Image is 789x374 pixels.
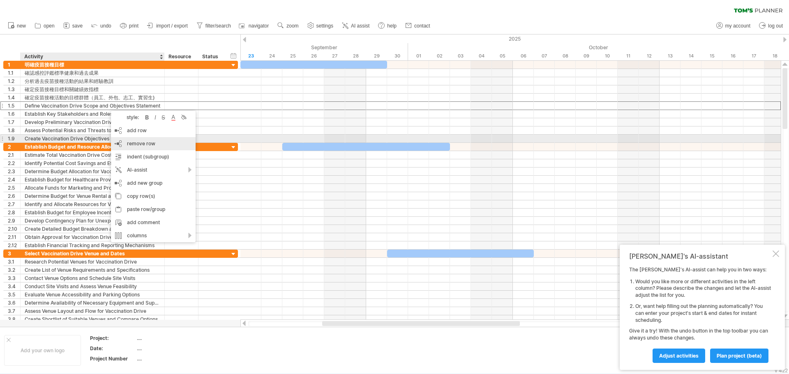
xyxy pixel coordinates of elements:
[303,52,324,60] div: Friday, 26 September 2025
[8,110,20,118] div: 1.6
[408,52,429,60] div: Wednesday, 1 October 2025
[25,225,160,233] div: Create Detailed Budget Breakdown and Justification
[324,52,345,60] div: Saturday, 27 September 2025
[111,150,196,163] div: indent (subgroup)
[25,299,160,307] div: Determine Availability of Necessary Equipment and Supplies
[24,53,160,61] div: Activity
[555,52,576,60] div: Wednesday, 8 October 2025
[534,52,555,60] div: Tuesday, 7 October 2025
[629,266,771,363] div: The [PERSON_NAME]'s AI-assist can help you in two ways: Give it a try! With the undo button in th...
[316,23,333,29] span: settings
[25,315,160,323] div: Create Shortlist of Suitable Venues and Compare Options
[8,151,20,159] div: 2.1
[25,143,160,151] div: Establish Budget and Resource Allocation
[25,126,160,134] div: Assess Potential Risks and Threats to Vaccination Drive Success
[345,52,366,60] div: Sunday, 28 September 2025
[194,21,233,31] a: filter/search
[775,367,788,374] div: v 422
[25,135,160,142] div: Create Vaccination Drive Objectives Document and Obtain Approval
[111,216,196,229] div: add comment
[414,23,430,29] span: contact
[403,21,433,31] a: contact
[660,52,681,60] div: Monday, 13 October 2025
[261,52,282,60] div: Wednesday, 24 September 2025
[8,192,20,200] div: 2.6
[6,21,28,31] a: new
[25,266,160,274] div: Create List of Venue Requirements and Specifications
[114,114,143,120] div: style:
[8,315,20,323] div: 3.8
[429,52,450,60] div: Thursday, 2 October 2025
[25,69,160,77] div: 確認感控評鑑標準健康和過去成果
[305,21,336,31] a: settings
[25,118,160,126] div: Develop Preliminary Vaccination Drive Timeline and Milestones
[249,23,269,29] span: navigator
[25,192,160,200] div: Determine Budget for Venue Rental and Logistics
[44,23,55,29] span: open
[118,21,141,31] a: print
[8,118,20,126] div: 1.7
[90,345,135,352] div: Date:
[137,355,206,362] div: ....
[8,274,20,282] div: 3.3
[25,159,160,167] div: Identify Potential Cost Savings and Efficiencies
[471,52,492,60] div: Saturday, 4 October 2025
[238,21,271,31] a: navigator
[111,163,196,177] div: AI-assist
[725,23,750,29] span: my account
[25,291,160,298] div: Evaluate Venue Accessibility and Parking Options
[376,21,399,31] a: help
[156,23,188,29] span: import / export
[764,52,785,60] div: Saturday, 18 October 2025
[90,355,135,362] div: Project Number
[25,77,160,85] div: 分析過去疫苗接種活動的結果和經驗教訓
[576,52,597,60] div: Thursday, 9 October 2025
[25,167,160,175] div: Determine Budget Allocation for Vaccines and Supplies
[8,282,20,290] div: 3.4
[25,61,160,69] div: 明確疫苗接種目標
[8,85,20,93] div: 1.3
[743,52,764,60] div: Friday, 17 October 2025
[111,124,196,137] div: add row
[4,335,81,366] div: Add your own logo
[659,353,699,359] span: Adjust activities
[25,110,160,118] div: Establish Key Stakeholders and Roles and Responsibilities
[111,177,196,190] div: add new group
[25,209,160,216] div: Establish Budget for Employee Incentives and Rewards
[205,23,231,29] span: filter/search
[340,21,372,31] a: AI assist
[25,233,160,241] div: Obtain Approval for Vaccination Drive Budget and Resource Allocation
[25,307,160,315] div: Assess Venue Layout and Flow for Vaccination Drive
[90,335,135,342] div: Project:
[127,140,155,147] span: remove row
[202,53,220,61] div: Status
[111,190,196,203] div: copy row(s)
[8,250,20,257] div: 3
[513,52,534,60] div: Monday, 6 October 2025
[8,77,20,85] div: 1.2
[25,85,160,93] div: 確定疫苗接種目標和關鍵績效指標
[366,52,387,60] div: Monday, 29 September 2025
[8,217,20,225] div: 2.9
[8,184,20,192] div: 2.5
[8,69,20,77] div: 1.1
[8,126,20,134] div: 1.8
[282,52,303,60] div: Thursday, 25 September 2025
[137,335,206,342] div: ....
[635,278,771,299] li: Would you like more or different activities in the left column? Please describe the changes and l...
[25,176,160,184] div: Establish Budget for Healthcare Provider Fees and Services
[8,241,20,249] div: 2.12
[714,21,753,31] a: my account
[240,52,261,60] div: Tuesday, 23 September 2025
[8,159,20,167] div: 2.2
[25,282,160,290] div: Conduct Site Visits and Assess Venue Feasibility
[681,52,701,60] div: Tuesday, 14 October 2025
[387,23,397,29] span: help
[8,291,20,298] div: 3.5
[351,23,369,29] span: AI assist
[710,349,768,363] a: plan project (beta)
[25,151,160,159] div: Estimate Total Vaccination Drive Costs and Expenses
[32,21,57,31] a: open
[25,184,160,192] div: Allocate Funds for Marketing and Promotion Expenses
[145,21,190,31] a: import / export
